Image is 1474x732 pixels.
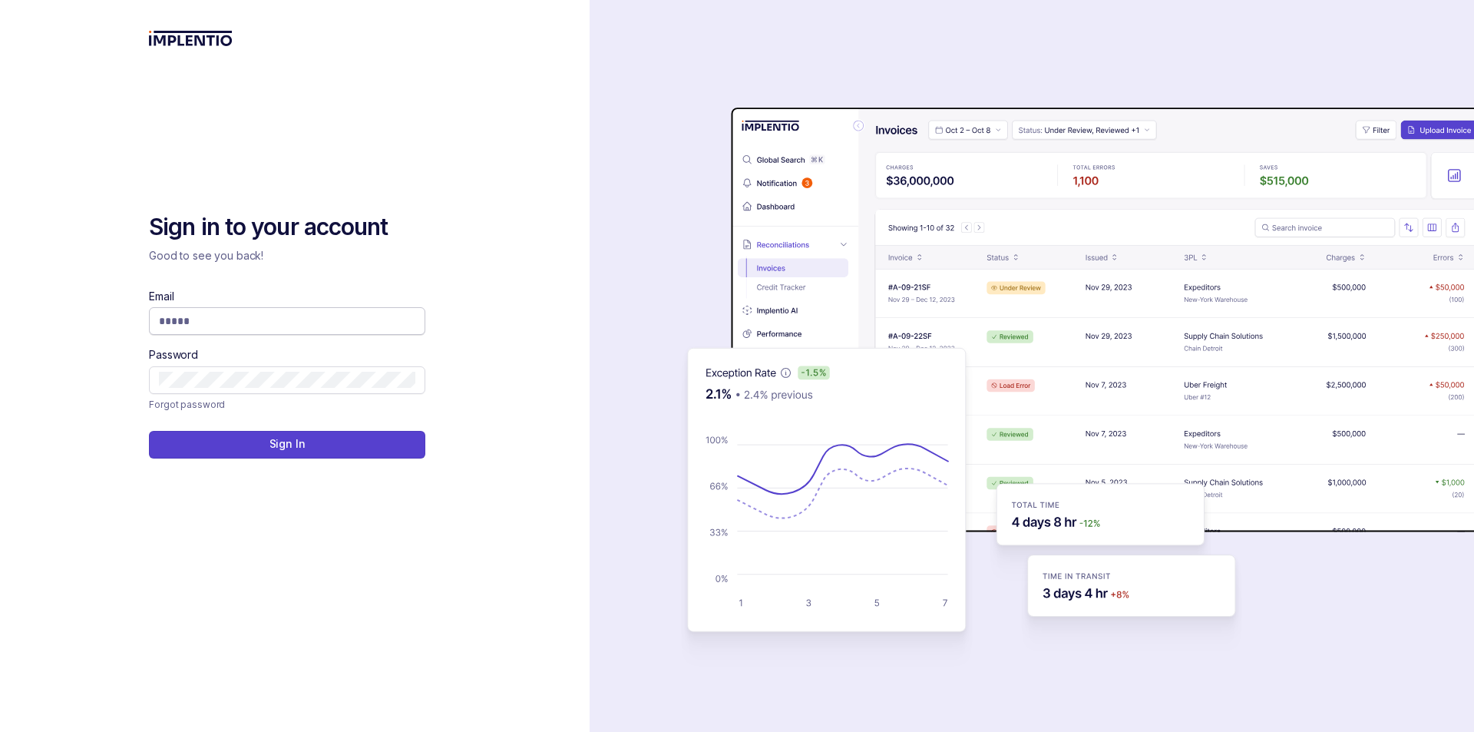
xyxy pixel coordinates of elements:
[269,436,306,452] p: Sign In
[149,212,425,243] h2: Sign in to your account
[149,397,225,412] p: Forgot password
[149,289,174,304] label: Email
[149,347,198,363] label: Password
[149,397,225,412] a: Link Forgot password
[149,248,425,263] p: Good to see you back!
[149,431,425,459] button: Sign In
[149,31,233,46] img: logo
